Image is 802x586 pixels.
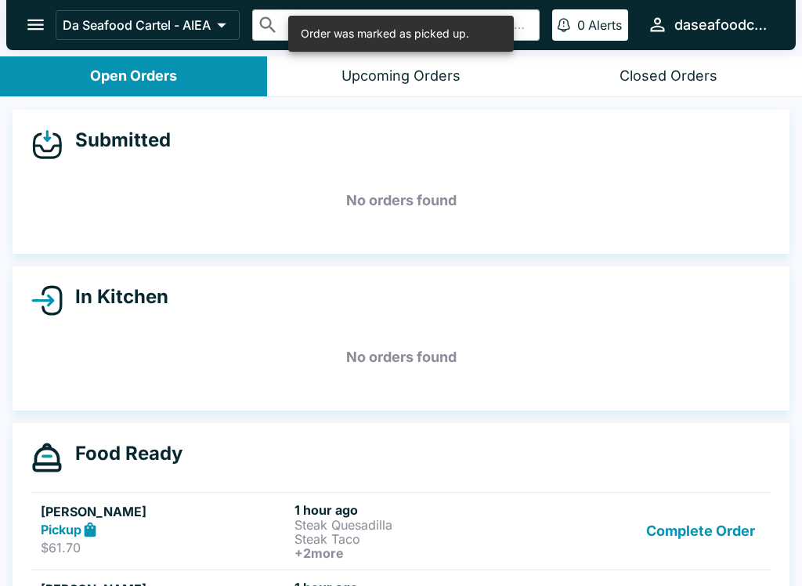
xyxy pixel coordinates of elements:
[56,10,240,40] button: Da Seafood Cartel - AIEA
[341,67,461,85] div: Upcoming Orders
[674,16,771,34] div: daseafoodcartel
[294,546,542,560] h6: + 2 more
[577,17,585,33] p: 0
[285,14,533,36] input: Search orders by name or phone number
[620,67,717,85] div: Closed Orders
[41,502,288,521] h5: [PERSON_NAME]
[63,285,168,309] h4: In Kitchen
[641,8,777,42] button: daseafoodcartel
[588,17,622,33] p: Alerts
[41,540,288,555] p: $61.70
[90,67,177,85] div: Open Orders
[63,128,171,152] h4: Submitted
[294,532,542,546] p: Steak Taco
[31,492,771,570] a: [PERSON_NAME]Pickup$61.701 hour agoSteak QuesadillaSteak Taco+2moreComplete Order
[41,522,81,537] strong: Pickup
[63,442,182,465] h4: Food Ready
[31,329,771,385] h5: No orders found
[16,5,56,45] button: open drawer
[294,518,542,532] p: Steak Quesadilla
[301,20,469,47] div: Order was marked as picked up.
[31,172,771,229] h5: No orders found
[63,17,211,33] p: Da Seafood Cartel - AIEA
[294,502,542,518] h6: 1 hour ago
[640,502,761,560] button: Complete Order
